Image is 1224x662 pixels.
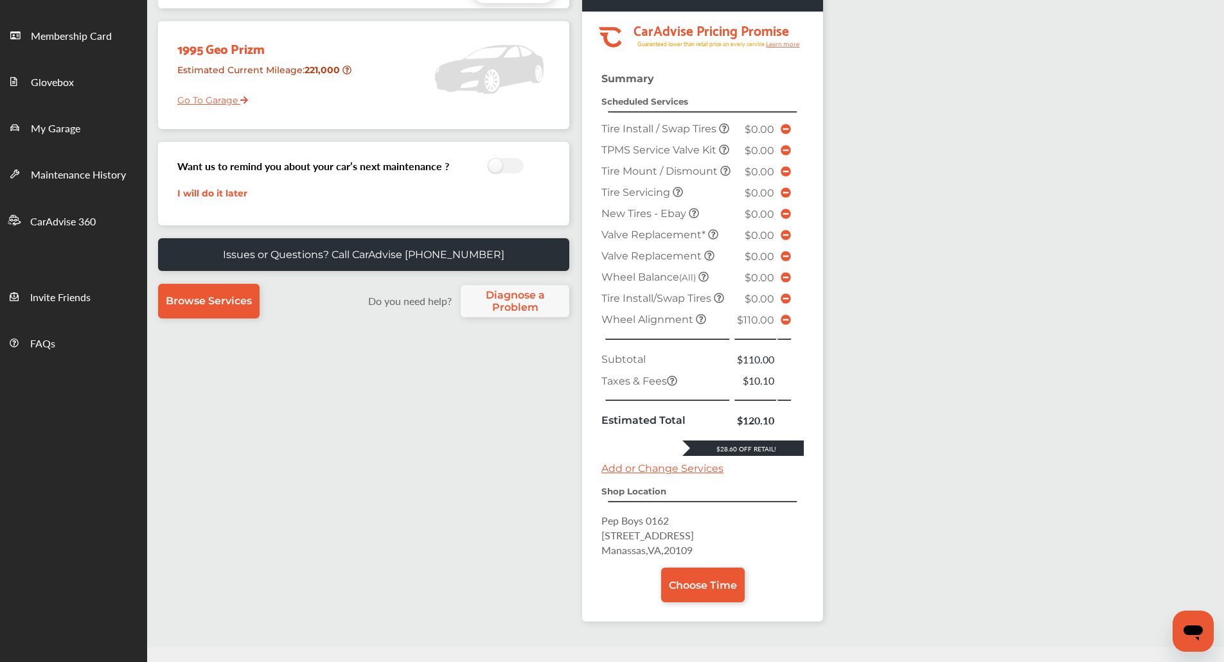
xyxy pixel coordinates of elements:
[745,166,774,178] span: $0.00
[158,238,569,271] a: Issues or Questions? Call CarAdvise [PHONE_NUMBER]
[598,349,734,370] td: Subtotal
[745,272,774,284] span: $0.00
[679,272,696,283] small: (All)
[745,229,774,241] span: $0.00
[601,543,693,557] span: Manassas , VA , 20109
[168,28,356,59] div: 1995 Geo Prizm
[30,290,91,306] span: Invite Friends
[1,12,146,58] a: Membership Card
[601,186,673,198] span: Tire Servicing
[158,284,260,318] a: Browse Services
[745,144,774,157] span: $0.00
[634,18,789,41] tspan: CarAdvise Pricing Promise
[601,528,694,543] span: [STREET_ADDRESS]
[745,293,774,305] span: $0.00
[601,207,689,220] span: New Tires - Ebay
[601,513,669,528] span: Pep Boys 0162
[737,314,774,326] span: $110.00
[661,568,745,602] a: Choose Time
[31,121,80,137] span: My Garage
[601,229,708,241] span: Valve Replacement*
[168,85,248,109] a: Go To Garage
[30,214,96,231] span: CarAdvise 360
[601,313,696,326] span: Wheel Alignment
[601,144,719,156] span: TPMS Service Valve Kit
[30,336,55,353] span: FAQs
[177,187,247,199] a: I will do it later
[669,579,737,591] span: Choose Time
[734,410,777,431] td: $120.10
[223,248,504,261] p: Issues or Questions? Call CarAdvise [PHONE_NUMBER]
[601,375,677,387] span: Taxes & Fees
[682,444,804,453] div: $28.60 Off Retail!
[601,250,704,262] span: Valve Replacement
[168,59,356,92] div: Estimated Current Mileage :
[1,104,146,150] a: My Garage
[745,250,774,263] span: $0.00
[1,58,146,104] a: Glovebox
[637,40,766,48] tspan: Guaranteed lower than retail price on every service.
[467,289,563,313] span: Diagnose a Problem
[31,28,112,45] span: Membership Card
[745,187,774,199] span: $0.00
[461,285,569,317] a: Diagnose a Problem
[31,74,74,91] span: Glovebox
[601,123,719,135] span: Tire Install / Swap Tires
[766,40,800,48] tspan: Learn more
[745,123,774,135] span: $0.00
[745,208,774,220] span: $0.00
[434,28,544,111] img: placeholder_car.5a1ece94.svg
[601,486,666,496] strong: Shop Location
[601,271,698,283] span: Wheel Balance
[734,349,777,370] td: $110.00
[31,167,126,184] span: Maintenance History
[598,410,734,431] td: Estimated Total
[601,462,723,475] a: Add or Change Services
[601,292,714,304] span: Tire Install/Swap Tires
[601,165,720,177] span: Tire Mount / Dismount
[734,370,777,391] td: $10.10
[601,96,688,107] strong: Scheduled Services
[362,293,457,308] label: Do you need help?
[1,150,146,196] a: Maintenance History
[305,64,342,76] strong: 221,000
[1173,611,1214,652] iframe: Button to launch messaging window
[177,159,449,173] h3: Want us to remind you about your car’s next maintenance ?
[601,73,654,85] strong: Summary
[166,295,252,307] span: Browse Services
